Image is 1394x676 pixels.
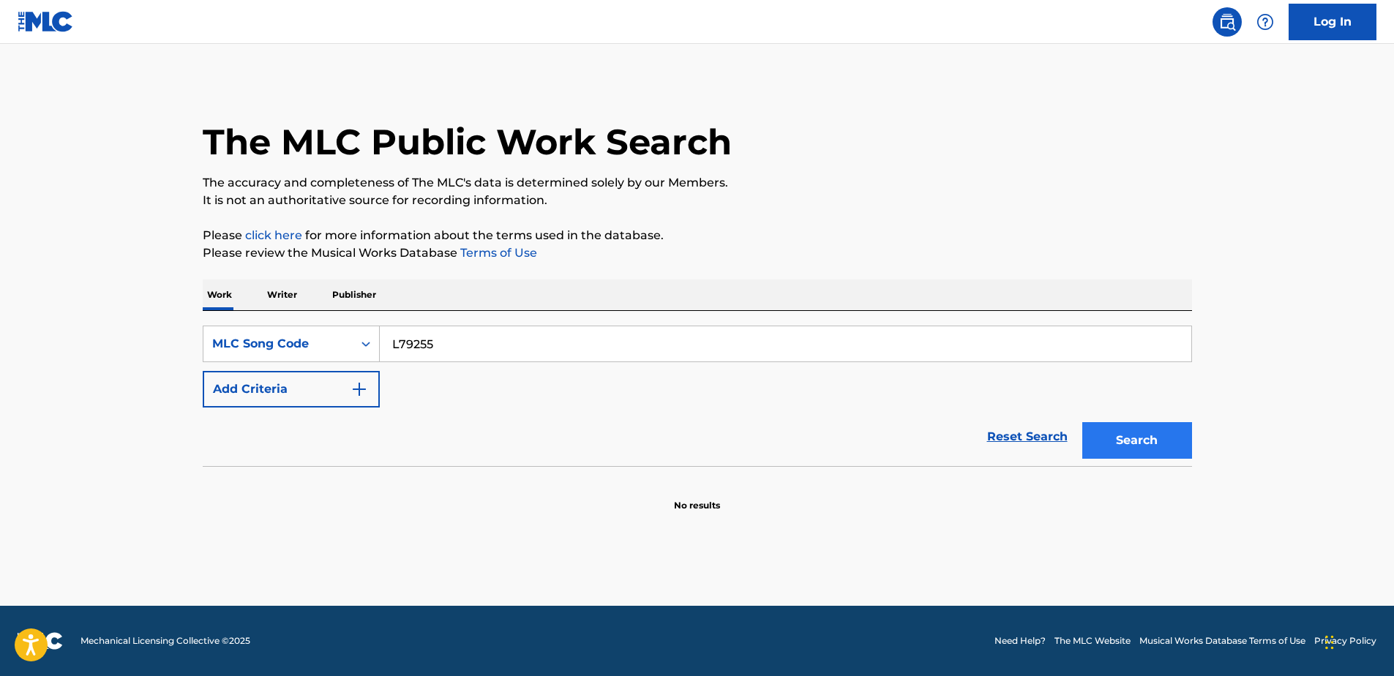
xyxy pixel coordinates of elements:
a: Musical Works Database Terms of Use [1139,634,1305,647]
a: Reset Search [980,421,1075,453]
p: It is not an authoritative source for recording information. [203,192,1192,209]
p: Please review the Musical Works Database [203,244,1192,262]
img: search [1218,13,1236,31]
img: MLC Logo [18,11,74,32]
button: Add Criteria [203,371,380,408]
div: Help [1251,7,1280,37]
a: Log In [1289,4,1376,40]
img: 9d2ae6d4665cec9f34b9.svg [351,380,368,398]
p: Please for more information about the terms used in the database. [203,227,1192,244]
iframe: Chat Widget [1321,606,1394,676]
a: Privacy Policy [1314,634,1376,647]
p: No results [674,481,720,512]
p: The accuracy and completeness of The MLC's data is determined solely by our Members. [203,174,1192,192]
h1: The MLC Public Work Search [203,120,732,164]
a: click here [245,228,302,242]
img: logo [18,632,63,650]
img: help [1256,13,1274,31]
p: Publisher [328,279,381,310]
p: Work [203,279,236,310]
div: Drag [1325,620,1334,664]
form: Search Form [203,326,1192,466]
p: Writer [263,279,301,310]
div: MLC Song Code [212,335,344,353]
button: Search [1082,422,1192,459]
a: Public Search [1213,7,1242,37]
a: Terms of Use [457,246,537,260]
a: The MLC Website [1054,634,1131,647]
a: Need Help? [994,634,1046,647]
span: Mechanical Licensing Collective © 2025 [80,634,250,647]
